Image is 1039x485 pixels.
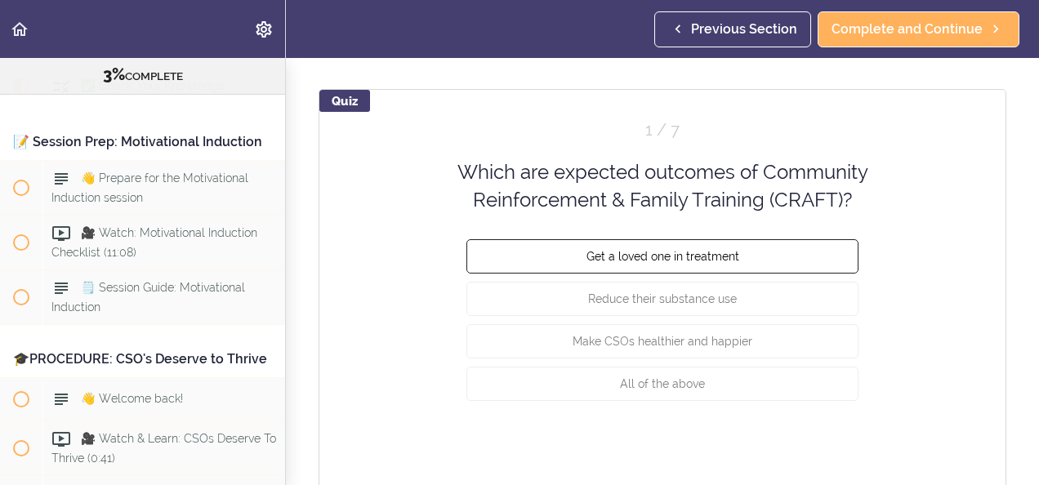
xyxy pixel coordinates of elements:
[588,291,737,305] span: Reduce their substance use
[51,432,276,464] span: 🎥 Watch & Learn: CSOs Deserve To Thrive (0:41)
[10,20,29,39] svg: Back to course curriculum
[654,11,811,47] a: Previous Section
[466,281,858,315] button: Reduce their substance use
[51,171,248,203] span: 👋 Prepare for the Motivational Induction session
[51,226,257,258] span: 🎥 Watch: Motivational Induction Checklist (11:08)
[254,20,274,39] svg: Settings Menu
[586,249,739,262] span: Get a loved one in treatment
[620,376,705,389] span: All of the above
[81,392,183,405] span: 👋 Welcome back!
[691,20,797,39] span: Previous Section
[466,323,858,358] button: Make CSOs healthier and happier
[103,65,125,84] span: 3%
[818,11,1019,47] a: Complete and Continue
[466,238,858,273] button: Get a loved one in treatment
[832,20,983,39] span: Complete and Continue
[466,118,858,142] div: Question 1 out of 7
[466,366,858,400] button: All of the above
[319,90,370,112] div: Quiz
[20,65,265,86] div: COMPLETE
[426,158,899,215] div: Which are expected outcomes of Community Reinforcement & Family Training (CRAFT)?
[51,281,245,313] span: 🗒️ Session Guide: Motivational Induction
[573,334,752,347] span: Make CSOs healthier and happier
